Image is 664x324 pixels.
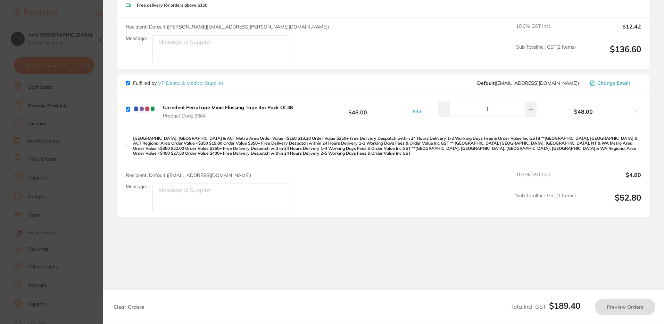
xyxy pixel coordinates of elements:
[538,108,629,115] b: $48.00
[16,17,27,28] img: Profile image for Restocq
[597,80,630,86] span: Change Email
[10,10,128,133] div: message notification from Restocq, 2w ago. Hi Stephen, Starting 11 August, we’re making some upda...
[137,3,207,8] p: Free delivery for orders above $150
[549,300,580,311] b: $189.40
[126,35,147,41] label: Message:
[581,172,641,187] output: $4.80
[581,193,641,212] output: $52.80
[511,303,580,310] span: Total Incl. GST
[516,172,576,187] span: 10.0 % GST Incl.
[126,24,329,30] span: Recipient: Default ( [PERSON_NAME][EMAIL_ADDRESS][PERSON_NAME][DOMAIN_NAME] )
[133,80,224,86] p: Fulfilled by
[30,15,123,70] div: Hi [PERSON_NAME], Starting [DATE], we’re making some updates to our product offerings on the Rest...
[588,80,641,86] button: Change Email
[30,122,123,128] p: Message from Restocq, sent 2w ago
[163,104,293,111] b: Caredent PerioTape Minis Flossing Tape 4m Pack Of 48
[158,80,224,86] a: VP Dental & Medical Supplies
[516,44,576,63] span: Sub Total Incl. GST ( 2 Items)
[30,111,123,152] div: Simply reply to this message and we’ll be in touch to guide you through these next steps. We are ...
[595,299,655,315] button: Preview Orders
[516,193,576,212] span: Sub Total Incl. GST ( 1 Items)
[477,80,495,86] b: Default
[516,23,576,39] span: 10.0 % GST Incl.
[30,15,123,119] div: Message content
[163,113,293,119] span: Product Code: 3004
[477,80,579,86] span: sales@vpdentalandmedical.com.au
[133,98,155,120] img: YmNoZXZtcw
[306,103,409,116] b: $48.00
[126,172,251,178] span: Recipient: Default ( [EMAIL_ADDRESS][DOMAIN_NAME] )
[161,104,295,119] button: Caredent PerioTape Minis Flossing Tape 4m Pack Of 48 Product Code:3004
[126,184,147,189] label: Message:
[133,136,641,156] p: [GEOGRAPHIC_DATA], [GEOGRAPHIC_DATA] & ACT Metro Area Order Value <$250 ​$13.20 Order Value $250+...
[581,44,641,63] output: $136.60
[410,108,424,115] button: Edit
[111,299,146,315] button: Clear Orders
[581,23,641,39] output: $12.42
[30,73,123,107] div: We’re committed to ensuring a smooth transition for you! Our team is standing by to help you with...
